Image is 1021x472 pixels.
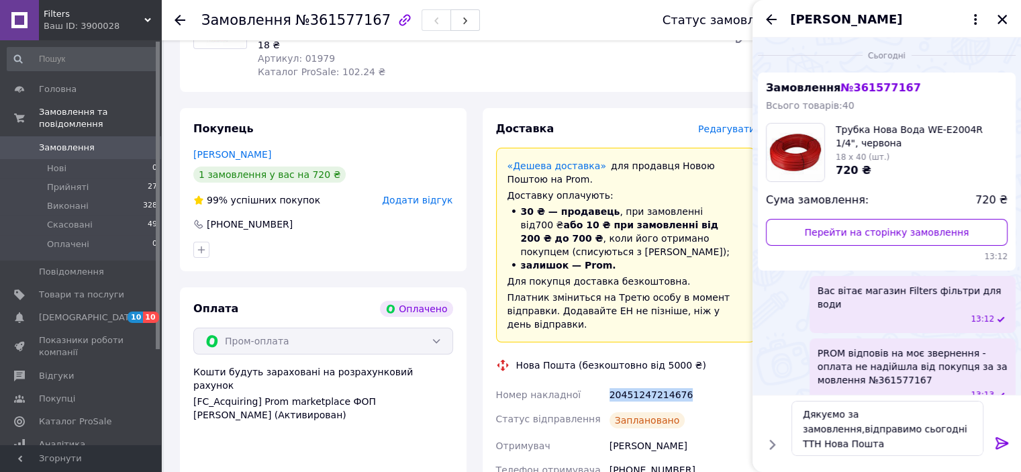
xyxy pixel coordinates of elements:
span: Покупець [193,122,254,135]
div: Повернутися назад [175,13,185,27]
span: № 361577167 [840,81,920,94]
span: Замовлення та повідомлення [39,106,161,130]
span: 99% [207,195,228,205]
span: Сьогодні [863,50,911,62]
button: Показати кнопки [763,436,781,453]
div: Нова Пошта (безкоштовно від 5000 ₴) [513,359,710,372]
span: Отримувач [496,440,550,451]
span: Сума замовлення: [766,193,869,208]
a: [PERSON_NAME] [193,149,271,160]
span: 10 [143,312,158,323]
span: Додати відгук [382,195,452,205]
span: 0 [152,238,157,250]
span: Доставка [496,122,554,135]
div: Платник зміниться на Третю особу в момент відправки. Додавайте ЕН не пізніше, ніж у день відправки. [507,291,744,331]
div: [PHONE_NUMBER] [205,218,294,231]
span: Редагувати [698,124,755,134]
span: Замовлення [766,81,921,94]
span: Відгуки [39,370,74,382]
li: , при замовленні від 700 ₴ , коли його отримано покупцем (списуються з [PERSON_NAME]); [507,205,744,258]
div: 18 ₴ [258,38,416,52]
span: Нові [47,162,66,175]
span: 13:12 12.09.2025 [766,251,1008,263]
span: Прийняті [47,181,89,193]
span: Номер накладної [496,389,581,400]
a: Перейти на сторінку замовлення [766,219,1008,246]
span: 30 ₴ — продавець [521,206,620,217]
button: Закрити [994,11,1010,28]
div: [PERSON_NAME] [607,434,758,458]
div: 12.09.2025 [758,48,1016,62]
span: Повідомлення [39,266,104,278]
a: «Дешева доставка» [507,160,606,171]
span: Артикул: 01979 [258,53,335,64]
span: 10 [128,312,143,323]
div: 1 замовлення у вас на 720 ₴ [193,167,346,183]
span: Каталог ProSale [39,416,111,428]
div: Для покупця доставка безкоштовна. [507,275,744,288]
span: Виконані [47,200,89,212]
span: 18 x 40 (шт.) [836,152,889,162]
div: Ваш ID: 3900028 [44,20,161,32]
span: Покупці [39,393,75,405]
div: 20451247214676 [607,383,758,407]
input: Пошук [7,47,158,71]
div: Заплановано [610,412,685,428]
span: Скасовані [47,219,93,231]
span: або 10 ₴ при замовленні від 200 ₴ до 700 ₴ [521,220,718,244]
span: 720 ₴ [975,193,1008,208]
img: 5986288307_w100_h100_trubka-novaya-voda.jpg [767,124,824,181]
span: PROM відповів на моє звернення - оплата не надійшла від покупця за за мовлення №361577167 [818,346,1008,387]
span: 0 [152,162,157,175]
span: 720 ₴ [836,164,871,177]
span: Filters [44,8,144,20]
div: Статус замовлення [663,13,786,27]
span: 27 [148,181,157,193]
span: Вас вітає магазин Filters фільтри для води [818,284,1008,311]
div: Оплачено [380,301,452,317]
span: 13:12 12.09.2025 [971,314,994,325]
span: [PERSON_NAME] [790,11,902,28]
div: успішних покупок [193,193,320,207]
span: 49 [148,219,157,231]
span: Каталог ProSale: 102.24 ₴ [258,66,385,77]
div: Доставку оплачують: [507,189,744,202]
button: [PERSON_NAME] [790,11,983,28]
button: Назад [763,11,779,28]
span: Всього товарів: 40 [766,100,855,111]
div: [FC_Acquiring] Prom marketplace ФОП [PERSON_NAME] (Активирован) [193,395,453,422]
span: Оплата [193,302,238,315]
textarea: Дякуємо за замовлення,відправимо сьогодні ТТН Нова Пошта [791,401,983,456]
span: Трубка Нова Вода WE-E2004R 1/4", червона [836,123,1008,150]
span: [DEMOGRAPHIC_DATA] [39,312,138,324]
div: Кошти будуть зараховані на розрахунковий рахунок [193,365,453,422]
span: Статус відправлення [496,414,601,424]
div: для продавця Новою Поштою на Prom. [507,159,744,186]
span: Аналітика [39,438,85,451]
span: Замовлення [39,142,95,154]
span: №361577167 [295,12,391,28]
span: Товари та послуги [39,289,124,301]
span: 328 [143,200,157,212]
span: Головна [39,83,77,95]
span: 13:13 12.09.2025 [971,389,994,401]
span: Показники роботи компанії [39,334,124,359]
span: Оплачені [47,238,89,250]
span: Замовлення [201,12,291,28]
span: залишок — Prom. [521,260,616,271]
